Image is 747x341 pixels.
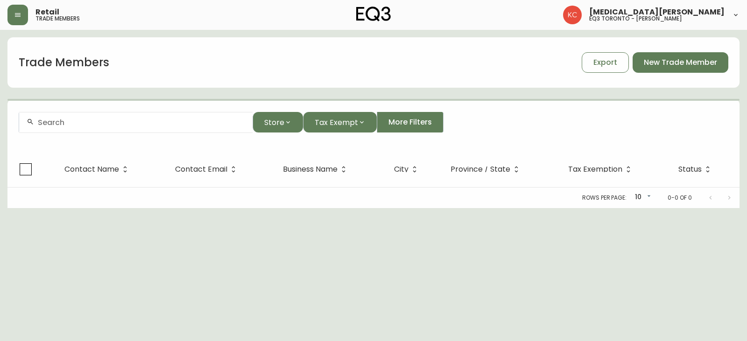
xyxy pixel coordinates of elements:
span: Status [678,167,702,172]
span: City [394,167,409,172]
span: Tax Exemption [568,165,634,174]
h1: Trade Members [19,55,109,70]
span: Business Name [283,167,338,172]
button: New Trade Member [633,52,728,73]
span: Tax Exemption [568,167,622,172]
button: Tax Exempt [303,112,377,132]
span: Contact Name [64,167,119,172]
h5: eq3 toronto - [PERSON_NAME] [589,16,682,21]
span: Status [678,165,714,174]
span: City [394,165,421,174]
span: More Filters [388,117,432,127]
button: Store [253,112,303,132]
span: New Trade Member [644,57,717,68]
span: Province / State [451,165,522,174]
span: Contact Email [175,165,240,174]
span: Business Name [283,165,350,174]
span: Contact Email [175,167,227,172]
span: Contact Name [64,165,131,174]
input: Search [38,118,245,127]
span: Export [593,57,617,68]
h5: trade members [35,16,80,21]
button: Export [582,52,629,73]
span: Store [264,117,284,128]
img: 6487344ffbf0e7f3b216948508909409 [563,6,582,24]
span: [MEDICAL_DATA][PERSON_NAME] [589,8,725,16]
span: Province / State [451,167,510,172]
div: 10 [630,190,653,205]
p: 0-0 of 0 [668,194,692,202]
span: Tax Exempt [315,117,358,128]
img: logo [356,7,391,21]
button: More Filters [377,112,444,132]
p: Rows per page: [582,194,627,202]
span: Retail [35,8,59,16]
